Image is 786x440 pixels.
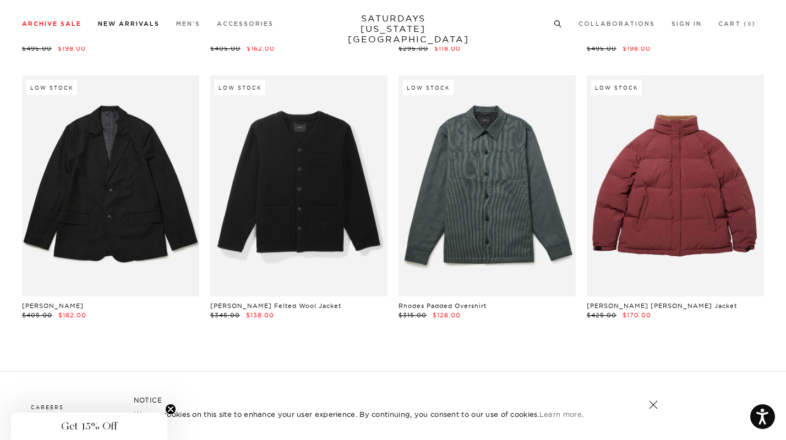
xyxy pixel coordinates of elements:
span: $495.00 [22,45,52,52]
span: $315.00 [399,311,427,319]
span: $162.00 [247,45,275,52]
a: Learn more [539,410,582,419]
a: [PERSON_NAME] [PERSON_NAME] Jacket [587,302,737,310]
a: Collaborations [578,21,655,27]
small: 0 [747,22,752,27]
a: Archive Sale [22,21,81,27]
a: [PERSON_NAME] [22,302,84,310]
a: Sign In [672,21,702,27]
p: We use cookies on this site to enhance your user experience. By continuing, you consent to our us... [134,409,613,420]
span: $425.00 [587,311,616,319]
span: $405.00 [210,45,241,52]
a: Cart (0) [718,21,756,27]
button: Close teaser [165,404,176,415]
a: [PERSON_NAME] Felted Wool Jacket [210,302,341,310]
span: $138.00 [246,311,274,319]
span: $118.00 [434,45,461,52]
a: Accessories [217,21,274,27]
span: $126.00 [433,311,461,319]
span: $405.00 [22,311,52,319]
div: Low Stock [215,80,265,95]
span: $198.00 [58,45,86,52]
span: $295.00 [399,45,428,52]
span: $495.00 [587,45,616,52]
div: Low Stock [26,80,77,95]
span: $170.00 [623,311,651,319]
div: Get 15% OffClose teaser [11,413,167,440]
span: $345.00 [210,311,240,319]
span: Get 15% Off [61,420,117,433]
a: SATURDAYS[US_STATE][GEOGRAPHIC_DATA] [348,13,439,45]
div: Low Stock [591,80,642,95]
a: Rhodes Padded Overshirt [399,302,487,310]
h5: NOTICE [134,395,652,405]
span: $198.00 [623,45,651,52]
a: New Arrivals [98,21,160,27]
div: Low Stock [403,80,454,95]
a: Careers [31,404,64,410]
a: Men's [176,21,200,27]
span: $162.00 [58,311,86,319]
